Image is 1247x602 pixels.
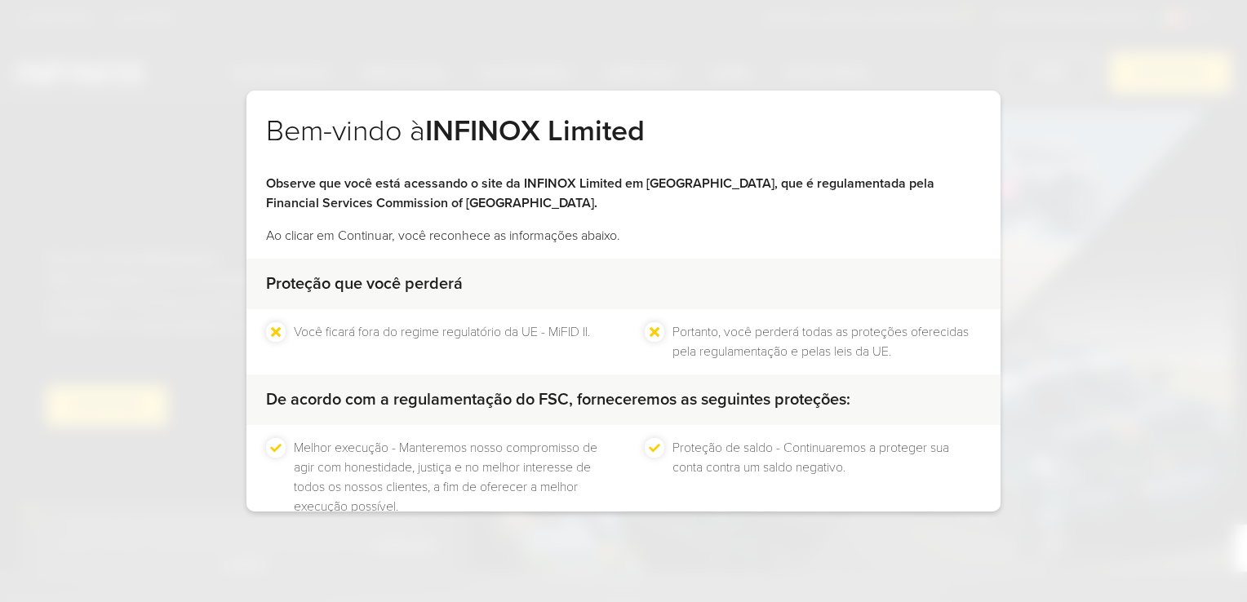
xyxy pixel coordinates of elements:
li: Portanto, você perderá todas as proteções oferecidas pela regulamentação e pelas leis da UE. [672,322,981,361]
h2: Bem-vindo à [266,113,981,174]
strong: Observe que você está acessando o site da INFINOX Limited em [GEOGRAPHIC_DATA], que é regulamenta... [266,175,934,211]
li: Proteção de saldo - Continuaremos a proteger sua conta contra um saldo negativo. [672,438,981,516]
strong: De acordo com a regulamentação do FSC, forneceremos as seguintes proteções: [266,390,850,409]
li: Você ficará fora do regime regulatório da UE - MiFID II. [294,322,590,361]
strong: Proteção que você perderá [266,274,463,294]
strong: INFINOX Limited [425,113,645,148]
p: Ao clicar em Continuar, você reconhece as informações abaixo. [266,226,981,246]
li: Melhor execução - Manteremos nosso compromisso de agir com honestidade, justiça e no melhor inter... [294,438,602,516]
